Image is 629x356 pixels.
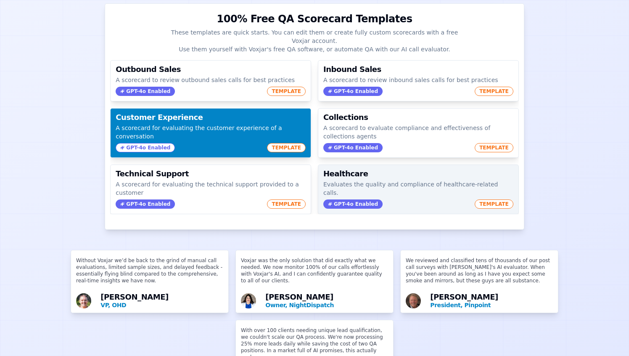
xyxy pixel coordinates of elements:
[430,293,553,309] div: [PERSON_NAME]
[323,199,383,209] span: GPT-4o Enabled
[217,12,412,26] h1: 100% Free QA Scorecard Templates
[406,257,553,291] p: We reviewed and classified tens of thousands of our post call surveys with [PERSON_NAME]'s AI eva...
[76,257,223,291] p: Without Voxjar we’d be back to the grind of manual call evaluations, limited sample sizes, and de...
[161,28,468,53] p: These templates are quick starts. You can edit them or create fully custom scorecards with a free...
[323,114,513,121] h3: Collections
[323,124,513,141] p: A scorecard to evaluate compliance and effectiveness of collections agents
[116,170,306,178] h3: Technical Support
[475,199,513,209] span: TEMPLATE
[116,114,306,121] h3: Customer Experience
[430,301,553,309] p: President, Pinpoint
[267,87,306,96] span: TEMPLATE
[241,257,388,291] p: Voxjar was the only solution that did exactly what we needed. We now monitor 100% of our calls ef...
[406,293,421,308] img: Avatar
[475,87,513,96] span: TEMPLATE
[116,199,175,209] span: GPT-4o Enabled
[116,66,306,73] h3: Outbound Sales
[323,87,383,96] span: GPT-4o Enabled
[116,180,306,197] p: A scorecard for evaluating the technical support provided to a customer
[100,301,223,309] p: VP, OHD
[323,170,513,178] h3: Healthcare
[116,124,306,141] p: A scorecard for evaluating the customer experience of a conversation
[116,76,306,84] p: A scorecard to review outbound sales calls for best practices
[323,143,383,152] span: GPT-4o Enabled
[267,199,306,209] span: TEMPLATE
[265,293,388,309] div: [PERSON_NAME]
[265,301,388,309] p: Owner, NightDispatch
[323,76,513,84] p: A scorecard to review inbound sales calls for best practices
[116,143,175,152] span: GPT-4o Enabled
[76,293,91,308] img: Avatar
[241,293,256,308] img: Avatar
[116,87,175,96] span: GPT-4o Enabled
[475,143,513,152] span: TEMPLATE
[100,293,223,309] div: [PERSON_NAME]
[323,66,513,73] h3: Inbound Sales
[267,143,306,152] span: TEMPLATE
[323,180,513,197] p: Evaluates the quality and compliance of healthcare-related calls.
